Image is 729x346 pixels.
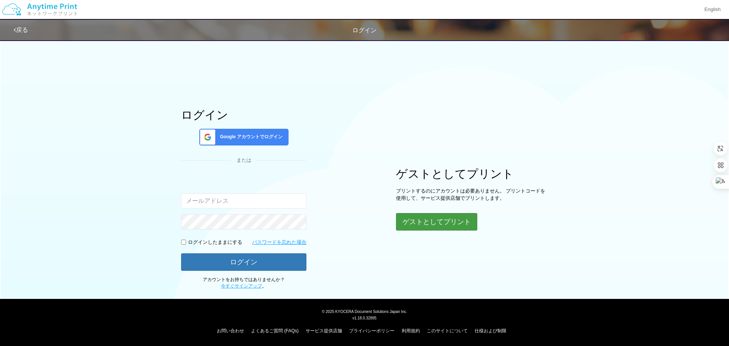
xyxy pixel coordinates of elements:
a: 利用規約 [402,328,420,333]
span: v1.18.0.32895 [352,316,376,320]
a: サービス提供店舗 [306,328,342,333]
p: プリントするのにアカウントは必要ありません。 プリントコードを使用して、サービス提供店舗でプリントします。 [396,188,548,202]
a: 戻る [14,27,28,33]
span: ログイン [352,27,377,33]
a: このサイトについて [427,328,468,333]
span: Google アカウントでログイン [217,134,282,140]
a: よくあるご質問 (FAQs) [251,328,298,333]
a: お問い合わせ [217,328,244,333]
button: ゲストとしてプリント [396,213,477,231]
a: パスワードを忘れた場合 [252,239,306,246]
a: 今すぐサインアップ [221,283,262,289]
h1: ログイン [181,109,306,121]
button: ログイン [181,253,306,271]
div: または [181,157,306,164]
p: ログインしたままにする [188,239,242,246]
a: 仕様および制限 [475,328,507,333]
span: © 2025 KYOCERA Document Solutions Japan Inc. [322,309,407,314]
p: アカウントをお持ちではありませんか？ [181,276,306,289]
h1: ゲストとしてプリント [396,167,548,180]
input: メールアドレス [181,193,306,209]
a: プライバシーポリシー [349,328,394,333]
span: 。 [221,283,267,289]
